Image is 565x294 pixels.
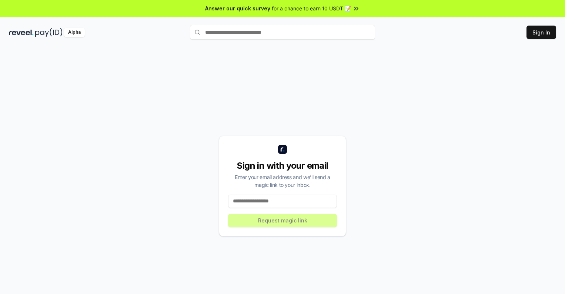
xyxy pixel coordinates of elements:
[9,28,34,37] img: reveel_dark
[205,4,270,12] span: Answer our quick survey
[228,173,337,189] div: Enter your email address and we’ll send a magic link to your inbox.
[35,28,63,37] img: pay_id
[526,26,556,39] button: Sign In
[272,4,351,12] span: for a chance to earn 10 USDT 📝
[228,160,337,172] div: Sign in with your email
[64,28,85,37] div: Alpha
[278,145,287,154] img: logo_small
